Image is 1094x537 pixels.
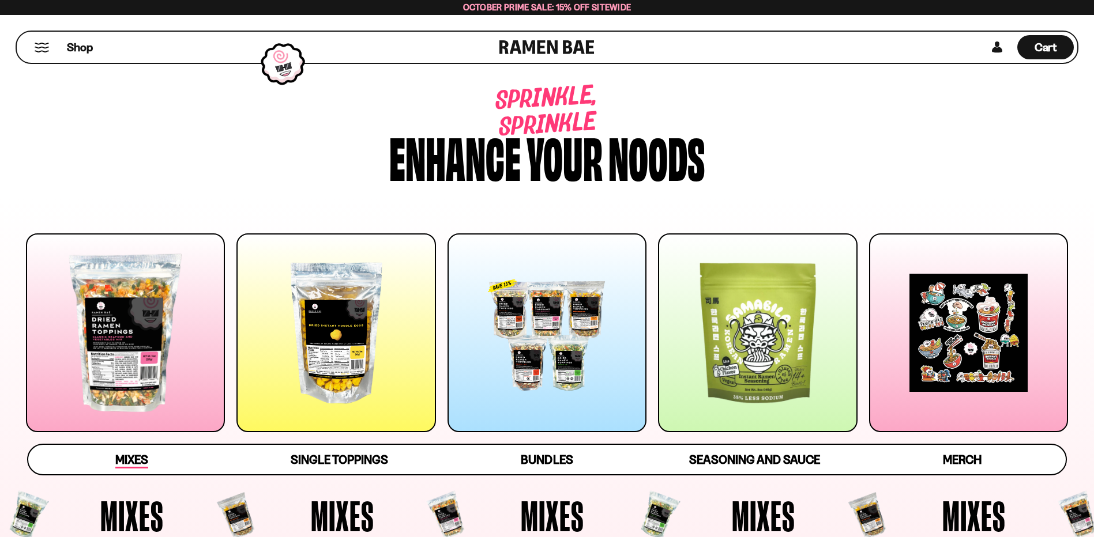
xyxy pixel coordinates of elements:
a: Bundles [443,445,651,474]
span: October Prime Sale: 15% off Sitewide [463,2,631,13]
span: Mixes [942,494,1006,537]
span: Cart [1035,40,1057,54]
a: Merch [858,445,1066,474]
div: Cart [1017,32,1074,63]
span: Merch [943,452,982,467]
span: Mixes [521,494,584,537]
span: Mixes [100,494,164,537]
a: Shop [67,35,93,59]
div: your [527,128,603,183]
a: Single Toppings [236,445,443,474]
span: Bundles [521,452,573,467]
span: Mixes [115,452,148,468]
span: Seasoning and Sauce [689,452,820,467]
span: Single Toppings [291,452,388,467]
span: Shop [67,40,93,55]
span: Mixes [311,494,374,537]
a: Mixes [28,445,236,474]
span: Mixes [732,494,795,537]
div: noods [608,128,705,183]
a: Seasoning and Sauce [651,445,858,474]
div: Enhance [389,128,521,183]
button: Mobile Menu Trigger [34,43,50,52]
